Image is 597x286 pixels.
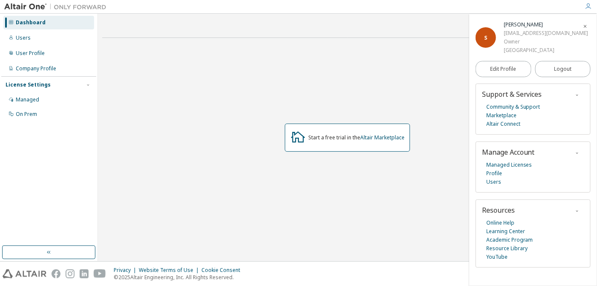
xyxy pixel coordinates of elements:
[139,267,201,274] div: Website Terms of Use
[308,134,405,141] div: Start a free trial in the
[486,161,532,169] a: Managed Licenses
[482,90,542,99] span: Support & Services
[94,269,106,278] img: youtube.svg
[360,134,405,141] a: Altair Marketplace
[486,236,533,244] a: Academic Program
[482,147,535,157] span: Manage Account
[504,38,588,46] div: Owner
[486,219,514,227] a: Online Help
[476,61,531,77] a: Edit Profile
[4,3,111,11] img: Altair One
[504,20,588,29] div: SHIVANSH DWIVEDI
[16,19,46,26] div: Dashboard
[16,111,37,118] div: On Prem
[66,269,75,278] img: instagram.svg
[114,274,245,281] p: © 2025 Altair Engineering, Inc. All Rights Reserved.
[504,29,588,38] div: [EMAIL_ADDRESS][DOMAIN_NAME]
[3,269,46,278] img: altair_logo.svg
[504,46,588,55] div: [GEOGRAPHIC_DATA]
[486,178,501,186] a: Users
[486,253,508,261] a: YouTube
[201,267,245,274] div: Cookie Consent
[16,35,31,41] div: Users
[482,205,515,215] span: Resources
[16,50,45,57] div: User Profile
[16,96,39,103] div: Managed
[485,34,488,41] span: S
[491,66,517,72] span: Edit Profile
[535,61,591,77] button: Logout
[486,120,520,128] a: Altair Connect
[114,267,139,274] div: Privacy
[16,65,56,72] div: Company Profile
[52,269,60,278] img: facebook.svg
[486,111,517,120] a: Marketplace
[6,81,51,88] div: License Settings
[554,65,571,73] span: Logout
[80,269,89,278] img: linkedin.svg
[486,103,540,111] a: Community & Support
[486,244,528,253] a: Resource Library
[486,169,502,178] a: Profile
[486,227,525,236] a: Learning Center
